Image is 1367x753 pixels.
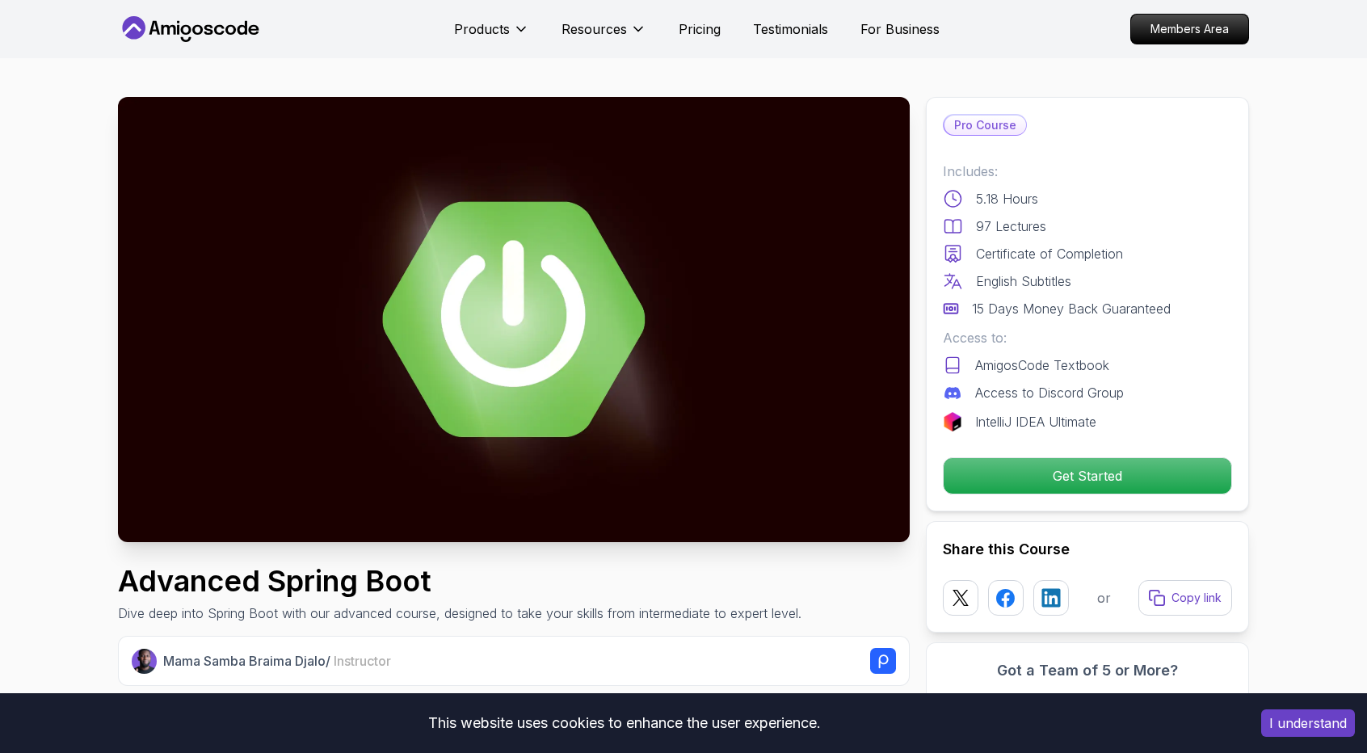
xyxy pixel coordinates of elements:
p: IntelliJ IDEA Ultimate [975,412,1096,431]
button: Resources [562,19,646,52]
p: Certificate of Completion [976,244,1123,263]
p: 15 Days Money Back Guaranteed [972,299,1171,318]
span: Instructor [334,653,391,669]
p: Dive deep into Spring Boot with our advanced course, designed to take your skills from intermedia... [118,604,801,623]
p: Members Area [1131,15,1248,44]
h2: Share this Course [943,538,1232,561]
a: Testimonials [753,19,828,39]
button: Products [454,19,529,52]
p: Products [454,19,510,39]
p: Copy link [1171,590,1222,606]
p: or [1097,588,1111,608]
p: English Subtitles [976,271,1071,291]
a: For Business [860,19,940,39]
p: Resources [562,19,627,39]
p: Get Started [944,458,1231,494]
p: AmigosCode Textbook [975,355,1109,375]
h1: Advanced Spring Boot [118,565,801,597]
div: This website uses cookies to enhance the user experience. [12,705,1237,741]
p: Mama Samba Braima Djalo / [163,651,391,671]
img: advanced-spring-boot_thumbnail [118,97,910,542]
button: Get Started [943,457,1232,494]
p: Access to: [943,328,1232,347]
p: Access to Discord Group [975,383,1124,402]
p: With one subscription, give your entire team access to all courses and features. [943,688,1232,727]
p: Includes: [943,162,1232,181]
p: 97 Lectures [976,217,1046,236]
a: Pricing [679,19,721,39]
img: jetbrains logo [943,412,962,431]
button: Accept cookies [1261,709,1355,737]
img: Nelson Djalo [132,649,157,674]
p: Pro Course [944,116,1026,135]
button: Copy link [1138,580,1232,616]
p: 5.18 Hours [976,189,1038,208]
h3: Got a Team of 5 or More? [943,659,1232,682]
a: Members Area [1130,14,1249,44]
